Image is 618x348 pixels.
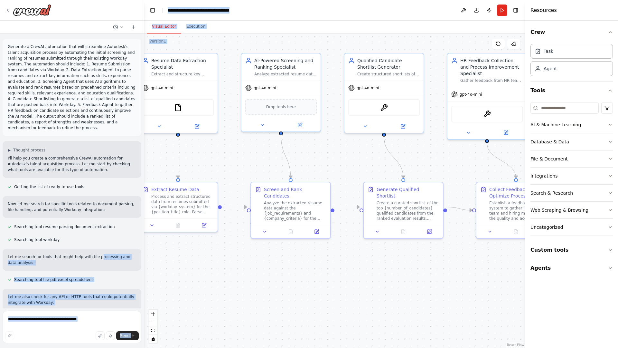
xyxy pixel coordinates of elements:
[128,23,139,31] button: Start a new chat
[385,122,421,130] button: Open in side panel
[530,259,613,277] button: Agents
[120,333,130,338] span: Send
[530,133,613,150] button: Database & Data
[8,254,136,266] p: Let me search for tools that might help with file processing and data analysis:
[530,121,581,128] div: AI & Machine Learning
[138,182,218,232] div: Extract Resume DataProcess and extract structured data from resumes submitted via {workday_system...
[151,57,214,70] div: Resume Data Extraction Specialist
[488,129,524,137] button: Open in side panel
[151,85,173,91] span: gpt-4o-mini
[530,6,557,14] h4: Resources
[357,85,379,91] span: gpt-4o-mini
[530,190,573,196] div: Search & Research
[530,207,588,213] div: Web Scraping & Browsing
[266,104,296,110] span: Drop tools here
[174,104,182,111] img: FileReadTool
[380,104,388,111] img: Notion MCP Server
[447,204,472,214] g: Edge from 5f8712fe-f225-4b56-8618-144e1a560f1b to c4657e1a-ac9e-4fb8-9cfd-b440a9844d51
[418,228,440,236] button: Open in side panel
[8,148,11,153] span: ▶
[390,228,417,236] button: No output available
[151,194,214,215] div: Process and extract structured data from resumes submitted via {workday_system} for the {position...
[357,72,420,77] div: Create structured shortlists of top-qualified candidates from ranked evaluations and format them ...
[264,186,326,199] div: Screen and Rank Candidates
[489,200,552,221] div: Establish a feedback collection system to gather input from HR team and hiring managers on the qu...
[168,7,240,14] nav: breadcrumb
[222,204,247,210] g: Edge from e03bd98b-6f95-437b-8a37-718d71b58bd6 to 66ec7442-32d3-4549-b15f-d68acbc12b24
[14,224,115,229] span: Searching tool resume parsing document extraction
[357,57,420,70] div: Qualified Candidate Shortlist Generator
[106,331,115,340] button: Click to speak your automation idea
[489,186,552,199] div: Collect Feedback and Optimize Process
[14,277,93,282] span: Searching tool file pdf excel spreadsheet
[507,343,524,347] a: React Flow attribution
[149,318,157,326] button: zoom out
[13,148,45,153] span: Thought process
[502,228,530,236] button: No output available
[175,137,181,178] g: Edge from ab4064c5-a638-484d-8f08-ace841299ff9 to e03bd98b-6f95-437b-8a37-718d71b58bd6
[530,202,613,218] button: Web Scraping & Browsing
[544,65,557,72] div: Agent
[14,184,84,189] span: Getting the list of ready-to-use tools
[241,53,321,132] div: AI-Powered Screening and Ranking SpecialistAnalyze extracted resume data against {job_requirement...
[530,219,613,236] button: Uncategorized
[460,78,523,83] div: Gather feedback from HR team and hiring managers on candidate selections and screening accuracy. ...
[447,53,527,140] div: HR Feedback Collection and Process Improvement SpecialistGather feedback from HR team and hiring ...
[149,310,157,318] button: zoom in
[254,72,317,77] div: Analyze extracted resume data against {job_requirements} and {company_criteria} to evaluate candi...
[381,137,407,178] g: Edge from 05d84811-8b74-4e02-8de1-17c5f07513a3 to 5f8712fe-f225-4b56-8618-144e1a560f1b
[250,182,331,239] div: Screen and Rank CandidatesAnalyze the extracted resume data against the {job_requirements} and {c...
[544,48,553,54] div: Task
[8,201,136,213] p: Now let me search for specific tools related to document parsing, file handling, and potentially ...
[151,72,214,77] div: Extract and structure key information from resumes including skills, experience, education, and c...
[511,6,520,15] button: Hide right sidebar
[530,241,613,259] button: Custom tools
[96,331,105,340] button: Upload files
[149,39,166,44] div: Version 1
[149,326,157,335] button: fit view
[282,121,318,129] button: Open in side panel
[483,110,491,118] img: Notion MCP Server
[530,173,557,179] div: Integrations
[181,20,211,34] button: Execution
[530,41,613,81] div: Crew
[149,310,157,343] div: React Flow controls
[278,135,294,178] g: Edge from 3869d484-3fdd-464d-96cd-58eeed8bda3b to 66ec7442-32d3-4549-b15f-d68acbc12b24
[460,57,523,77] div: HR Feedback Collection and Process Improvement Specialist
[149,335,157,343] button: toggle interactivity
[8,155,136,173] p: I'll help you create a comprehensive CrewAI automation for Autodesk's talent acquisition process....
[476,182,556,239] div: Collect Feedback and Optimize ProcessEstablish a feedback collection system to gather input from ...
[13,4,51,16] img: Logo
[148,6,157,15] button: Hide left sidebar
[377,186,439,199] div: Generate Qualified Shortlist
[164,221,192,229] button: No output available
[344,53,424,133] div: Qualified Candidate Shortlist GeneratorCreate structured shortlists of top-qualified candidates f...
[110,23,126,31] button: Switch to previous chat
[5,331,14,340] button: Improve this prompt
[116,331,139,340] button: Send
[530,168,613,184] button: Integrations
[254,57,317,70] div: AI-Powered Screening and Ranking Specialist
[377,200,439,221] div: Create a curated shortlist of the top {number_of_candidates} qualified candidates from the ranked...
[484,143,519,178] g: Edge from 4dc6fd9a-9b35-493a-932a-77c1682386b0 to c4657e1a-ac9e-4fb8-9cfd-b440a9844d51
[254,85,276,91] span: gpt-4o-mini
[530,224,563,230] div: Uncategorized
[305,228,328,236] button: Open in side panel
[147,20,181,34] button: Visual Editor
[138,53,218,133] div: Resume Data Extraction SpecialistExtract and structure key information from resumes including ski...
[179,122,215,130] button: Open in side panel
[334,204,360,210] g: Edge from 66ec7442-32d3-4549-b15f-d68acbc12b24 to 5f8712fe-f225-4b56-8618-144e1a560f1b
[530,116,613,133] button: AI & Machine Learning
[14,237,60,242] span: Searching tool workday
[530,185,613,201] button: Search & Research
[460,92,482,97] span: gpt-4o-mini
[8,294,136,305] p: Let me also check for any API or HTTP tools that could potentially integrate with Workday:
[277,228,304,236] button: No output available
[264,200,326,221] div: Analyze the extracted resume data against the {job_requirements} and {company_criteria} for the {...
[8,44,136,131] p: Generate a CrewAI automation that will streamline Autodesk's talent acquisition process by automa...
[530,139,569,145] div: Database & Data
[193,221,215,229] button: Open in side panel
[530,150,613,167] button: File & Document
[363,182,444,239] div: Generate Qualified ShortlistCreate a curated shortlist of the top {number_of_candidates} qualifie...
[530,156,568,162] div: File & Document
